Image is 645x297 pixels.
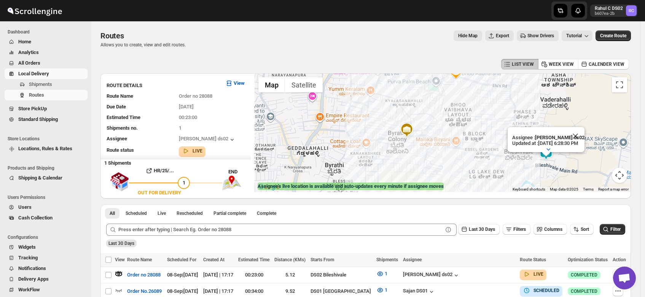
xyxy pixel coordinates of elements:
[566,33,582,38] span: Tutorial
[571,288,597,294] span: COMPLETED
[583,187,594,191] a: Terms (opens in new tab)
[626,5,637,16] span: Rahul C DS02
[512,140,584,146] p: Updated at : [DATE] 6:28:30 PM
[589,61,624,67] span: CALENDER VIEW
[5,253,88,263] button: Tracking
[285,77,323,92] button: Show satellite imagery
[311,257,334,262] span: Starts From
[18,265,46,271] span: Notifications
[18,39,31,44] span: Home
[578,59,629,70] button: CALENDER VIEW
[571,272,597,278] span: COMPLETED
[100,156,131,166] b: 1 Shipments
[612,168,627,183] button: Map camera controls
[5,274,88,284] button: Delivery Apps
[18,146,72,151] span: Locations, Rules & Rates
[18,244,36,250] span: Widgets
[123,269,165,281] button: Order no 28088
[5,47,88,58] button: Analytics
[158,210,166,216] span: Live
[167,288,198,294] span: 08-Sep | [DATE]
[501,59,538,70] button: LIST VIEW
[221,77,249,89] button: View
[177,210,203,216] span: Rescheduled
[238,287,270,295] div: 00:34:00
[182,147,202,155] button: LIVE
[127,287,162,295] span: Order No.26089
[534,224,567,235] button: Columns
[549,61,574,67] span: WEEK VIEW
[18,276,49,282] span: Delivery Apps
[566,127,584,145] button: Close
[5,242,88,253] button: Widgets
[238,271,270,279] div: 00:23:00
[234,80,245,86] b: View
[550,187,578,191] span: Map data ©2025
[203,287,234,295] div: [DATE] | 17:17
[5,213,88,223] button: Cash Collection
[179,125,182,131] span: 1
[403,288,435,295] button: Sajan DS01
[118,224,443,236] input: Press enter after typing | Search Eg. Order no 28088
[527,33,554,39] span: Show Drivers
[107,147,134,153] span: Route status
[385,287,387,293] span: 1
[372,284,392,296] button: 1
[179,93,212,99] span: Order no 28088
[127,271,161,279] span: Order no 28088
[274,287,306,295] div: 9.52
[8,194,88,200] span: Users Permissions
[6,1,63,20] img: ScrollEngine
[129,165,190,177] button: HR/25/...
[256,182,282,192] a: Open this area in Google Maps (opens a new window)
[454,30,482,41] button: Map action label
[570,224,594,235] button: Sort
[18,71,49,76] span: Local Delivery
[29,92,44,98] span: Routes
[274,271,306,279] div: 5.12
[534,288,559,293] b: SCHEDULED
[5,284,88,295] button: WorkFlow
[18,287,40,292] span: WorkFlow
[29,81,52,87] span: Shipments
[523,270,543,278] button: LIVE
[590,5,637,17] button: User menu
[107,114,140,120] span: Estimated Time
[179,104,194,110] span: [DATE]
[18,60,40,66] span: All Orders
[5,263,88,274] button: Notifications
[18,116,58,122] span: Standard Shipping
[544,227,562,232] span: Columns
[517,30,559,41] button: Show Drivers
[372,268,392,280] button: 1
[600,33,626,39] span: Create Route
[512,135,584,140] p: Assignee :
[258,77,285,92] button: Show street map
[496,33,509,39] span: Export
[600,224,625,235] button: Filter
[228,168,251,176] div: END
[5,173,88,183] button: Shipping & Calendar
[256,182,282,192] img: Google
[193,148,202,154] b: LIVE
[107,93,133,99] span: Route Name
[274,257,306,262] span: Distance (KMs)
[403,272,460,279] button: [PERSON_NAME] ds02
[5,143,88,154] button: Locations, Rules & Rates
[612,77,627,92] button: Toggle fullscreen view
[107,82,219,89] h3: ROUTE DETAILS
[179,136,236,143] div: [PERSON_NAME] ds02
[18,255,38,260] span: Tracking
[18,215,53,221] span: Cash Collection
[629,8,634,13] text: RC
[512,61,534,67] span: LIST VIEW
[8,136,88,142] span: Store Locations
[18,49,39,55] span: Analytics
[107,136,127,141] span: Assignee
[105,208,119,219] button: All routes
[167,257,196,262] span: Scheduled For
[138,189,181,197] div: OUT FOR DELIVERY
[523,287,559,294] button: SCHEDULED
